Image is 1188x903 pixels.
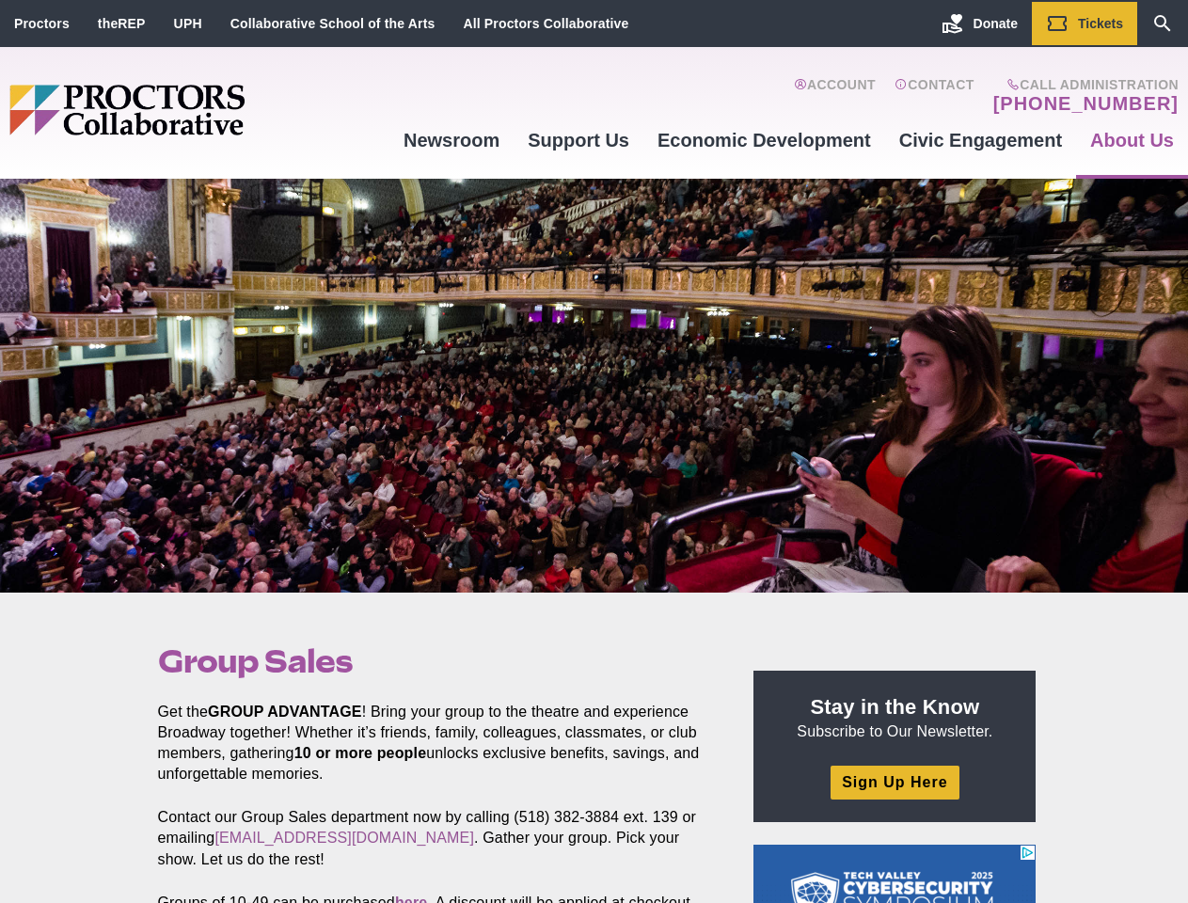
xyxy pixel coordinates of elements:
[514,115,643,166] a: Support Us
[294,745,427,761] strong: 10 or more people
[174,16,202,31] a: UPH
[1078,16,1123,31] span: Tickets
[98,16,146,31] a: theREP
[974,16,1018,31] span: Donate
[1032,2,1137,45] a: Tickets
[14,16,70,31] a: Proctors
[988,77,1179,92] span: Call Administration
[643,115,885,166] a: Economic Development
[895,77,974,115] a: Contact
[927,2,1032,45] a: Donate
[158,807,711,869] p: Contact our Group Sales department now by calling (518) 382-3884 ext. 139 or emailing . Gather yo...
[208,704,362,720] strong: GROUP ADVANTAGE
[1137,2,1188,45] a: Search
[389,115,514,166] a: Newsroom
[885,115,1076,166] a: Civic Engagement
[158,643,711,679] h1: Group Sales
[214,830,474,846] a: [EMAIL_ADDRESS][DOMAIN_NAME]
[794,77,876,115] a: Account
[1076,115,1188,166] a: About Us
[158,702,711,784] p: Get the ! Bring your group to the theatre and experience Broadway together! Whether it’s friends,...
[776,693,1013,742] p: Subscribe to Our Newsletter.
[831,766,958,799] a: Sign Up Here
[811,695,980,719] strong: Stay in the Know
[9,85,389,135] img: Proctors logo
[463,16,628,31] a: All Proctors Collaborative
[993,92,1179,115] a: [PHONE_NUMBER]
[230,16,436,31] a: Collaborative School of the Arts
